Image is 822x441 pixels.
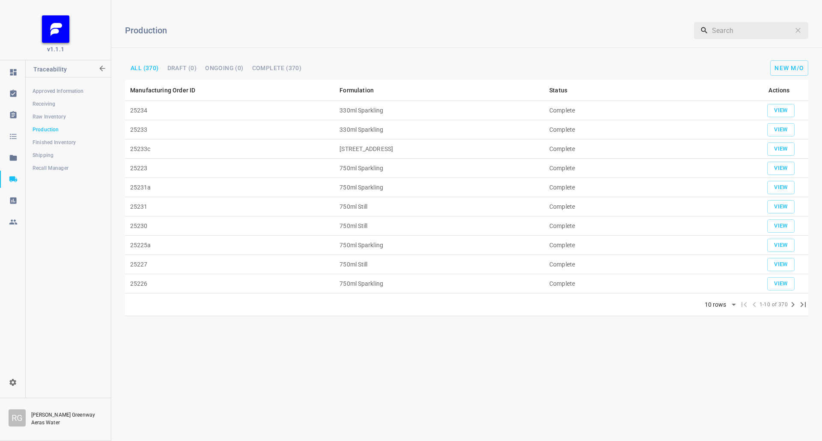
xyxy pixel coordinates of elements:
button: Complete (370) [249,62,305,74]
td: Complete [544,101,750,120]
td: 750ml Sparkling [334,159,544,178]
button: add [767,239,795,252]
button: add [767,104,795,117]
a: Recall Manager [26,160,110,177]
td: Complete [544,178,750,197]
td: 750ml Still [334,216,544,236]
td: [STREET_ADDRESS] [334,139,544,159]
td: 750ml Sparkling [334,178,544,197]
td: 25225a [125,236,334,255]
td: 330ml Sparkling [334,120,544,139]
td: 750ml Still [334,255,544,274]
span: Shipping [33,151,104,160]
button: add [767,162,795,175]
span: Complete (370) [252,65,302,71]
p: Aeras Water [31,419,100,426]
span: Ongoing (0) [205,65,243,71]
td: 25231 [125,197,334,216]
td: 25226 [125,274,334,293]
span: Approved Information [33,87,104,95]
td: Complete [544,274,750,293]
span: View [771,163,790,173]
span: View [771,260,790,269]
span: View [771,183,790,192]
button: add [767,277,795,290]
td: 750ml Sparkling [334,236,544,255]
span: 1-10 of 370 [759,301,788,309]
span: View [771,125,790,135]
td: Complete [544,197,750,216]
span: v1.1.1 [47,45,64,53]
td: Complete [544,216,750,236]
div: 10 rows [699,299,739,311]
button: add [767,258,795,271]
div: 10 rows [703,301,729,308]
span: Recall Manager [33,164,104,172]
p: Traceability [33,60,97,81]
button: add [767,142,795,156]
button: add [767,219,795,233]
a: Receiving [26,95,110,112]
button: add [767,181,795,194]
button: add [770,60,808,76]
input: Search [712,22,790,39]
a: Shipping [26,147,110,164]
td: 330ml Sparkling [334,101,544,120]
a: Approved Information [26,83,110,100]
span: View [771,221,790,231]
a: Raw Inventory [26,108,110,125]
span: Next Page [788,299,798,310]
td: 25233 [125,120,334,139]
span: View [771,240,790,250]
span: New M/O [774,65,804,71]
td: 25223 [125,159,334,178]
span: Finished Inventory [33,138,104,147]
span: View [771,279,790,289]
span: View [771,106,790,115]
span: First Page [739,299,749,310]
div: Manufacturing Order ID [130,85,195,95]
button: add [767,123,795,136]
span: Raw Inventory [33,112,104,121]
div: R G [9,409,26,426]
span: Manufacturing Order ID [130,85,206,95]
span: Production [33,125,104,134]
td: Complete [544,159,750,178]
td: Complete [544,139,750,159]
td: Complete [544,236,750,255]
p: [PERSON_NAME] Greenway [31,411,102,419]
span: Status [549,85,578,95]
td: 750ml Sparkling [334,274,544,293]
div: Formulation [340,85,374,95]
a: Production [26,121,110,138]
span: Last Page [798,299,808,310]
a: Finished Inventory [26,134,110,151]
span: All (370) [131,65,159,71]
button: DRAFT (0) [164,62,200,74]
span: View [771,202,790,212]
button: add [767,200,795,213]
span: Receiving [33,100,104,108]
div: Status [549,85,567,95]
span: Formulation [340,85,385,95]
h6: Production [125,24,572,37]
td: 25227 [125,255,334,274]
img: FB_Logo_Reversed_RGB_Icon.895fbf61.png [42,15,69,43]
button: All (370) [127,62,162,74]
button: Ongoing (0) [202,62,247,74]
span: DRAFT (0) [167,65,197,71]
td: Complete [544,120,750,139]
td: Complete [544,255,750,274]
td: 25233c [125,139,334,159]
td: 750ml Still [334,197,544,216]
span: View [771,144,790,154]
